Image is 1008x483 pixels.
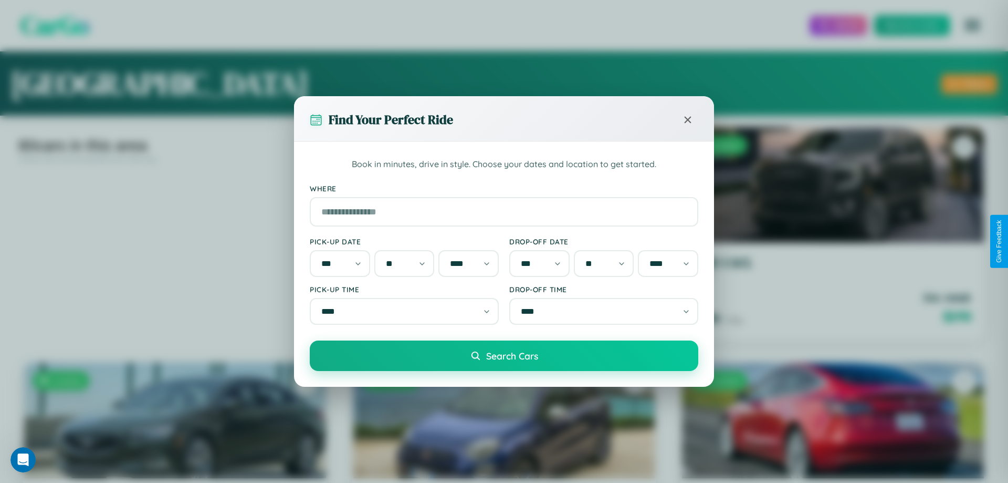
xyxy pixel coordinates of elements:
[310,237,499,246] label: Pick-up Date
[509,237,698,246] label: Drop-off Date
[310,184,698,193] label: Where
[310,341,698,371] button: Search Cars
[509,285,698,294] label: Drop-off Time
[329,111,453,128] h3: Find Your Perfect Ride
[310,285,499,294] label: Pick-up Time
[310,158,698,171] p: Book in minutes, drive in style. Choose your dates and location to get started.
[486,350,538,362] span: Search Cars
